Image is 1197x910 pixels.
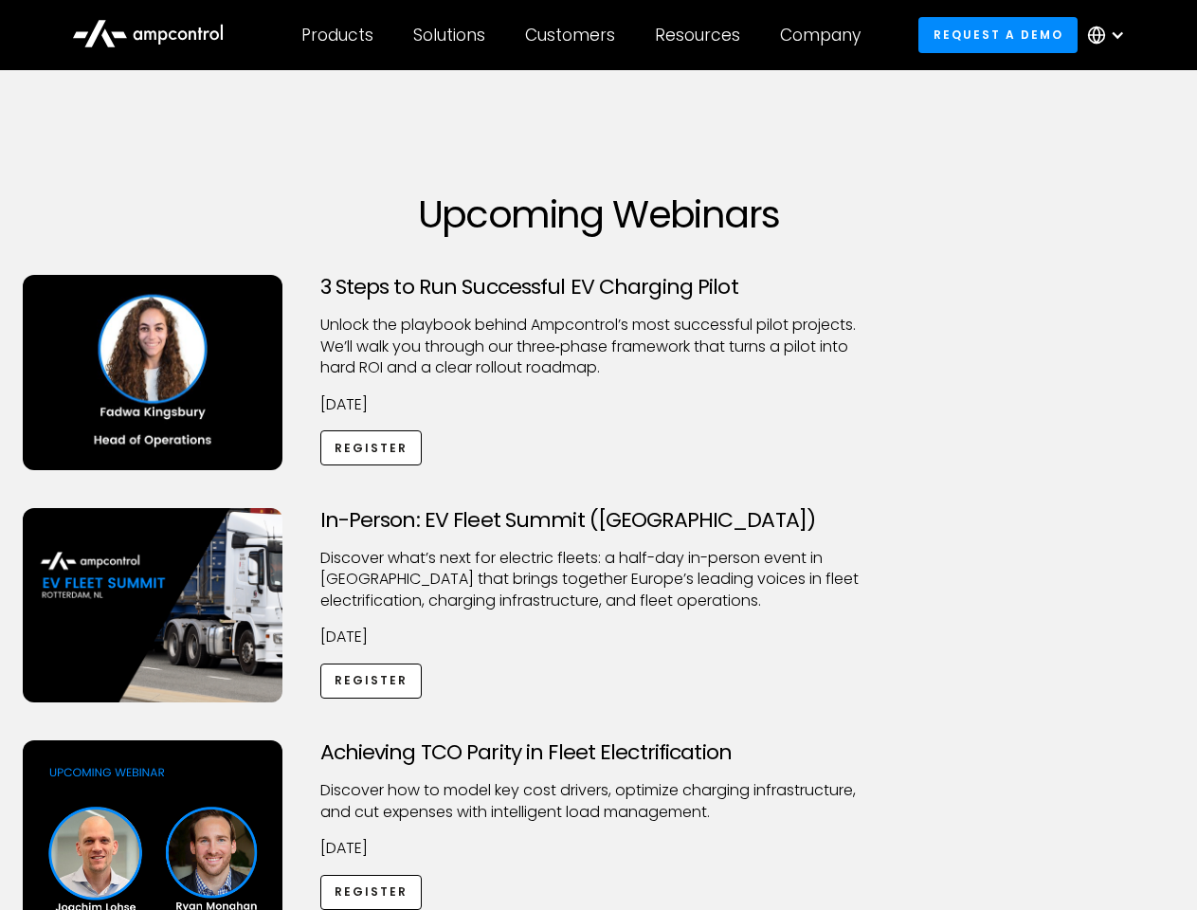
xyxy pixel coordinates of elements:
div: Solutions [413,25,485,45]
a: Register [320,664,423,699]
h3: In-Person: EV Fleet Summit ([GEOGRAPHIC_DATA]) [320,508,878,533]
a: Register [320,430,423,465]
a: Register [320,875,423,910]
div: Products [301,25,373,45]
div: Company [780,25,861,45]
p: [DATE] [320,394,878,415]
div: Resources [655,25,740,45]
p: Discover how to model key cost drivers, optimize charging infrastructure, and cut expenses with i... [320,780,878,823]
h3: 3 Steps to Run Successful EV Charging Pilot [320,275,878,300]
a: Request a demo [918,17,1078,52]
h1: Upcoming Webinars [23,191,1175,237]
p: Unlock the playbook behind Ampcontrol’s most successful pilot projects. We’ll walk you through ou... [320,315,878,378]
p: [DATE] [320,627,878,647]
p: ​Discover what’s next for electric fleets: a half-day in-person event in [GEOGRAPHIC_DATA] that b... [320,548,878,611]
h3: Achieving TCO Parity in Fleet Electrification [320,740,878,765]
div: Customers [525,25,615,45]
p: [DATE] [320,838,878,859]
